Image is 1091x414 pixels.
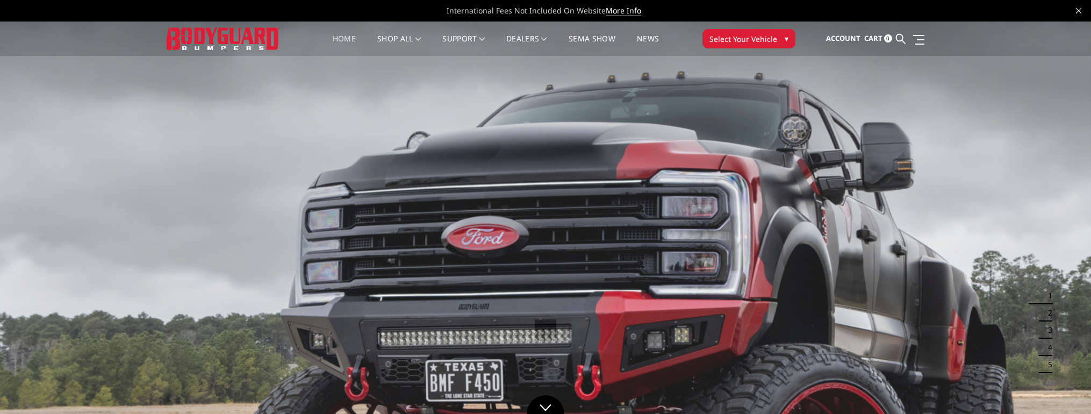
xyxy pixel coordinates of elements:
[1042,322,1052,339] button: 3 of 5
[864,24,892,53] a: Cart 0
[1042,287,1052,304] button: 1 of 5
[826,33,860,43] span: Account
[569,35,615,56] a: SEMA Show
[702,29,795,48] button: Select Your Vehicle
[1042,356,1052,373] button: 5 of 5
[1042,304,1052,322] button: 2 of 5
[826,24,860,53] a: Account
[506,35,547,56] a: Dealers
[864,33,882,43] span: Cart
[785,33,788,44] span: ▾
[1042,339,1052,356] button: 4 of 5
[884,34,892,42] span: 0
[167,27,279,49] img: BODYGUARD BUMPERS
[1037,362,1091,414] iframe: Chat Widget
[442,35,485,56] a: Support
[709,33,777,45] span: Select Your Vehicle
[333,35,356,56] a: Home
[637,35,659,56] a: News
[377,35,421,56] a: shop all
[527,395,564,414] a: Click to Down
[606,5,641,16] a: More Info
